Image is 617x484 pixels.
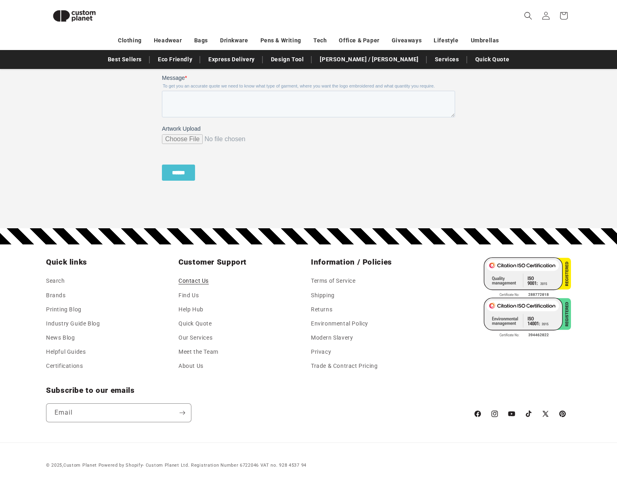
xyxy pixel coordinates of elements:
[154,33,182,48] a: Headwear
[267,52,308,67] a: Design Tool
[392,33,422,48] a: Giveaways
[260,33,301,48] a: Pens & Writing
[178,359,204,373] a: About Us
[519,7,537,25] summary: Search
[99,463,143,468] a: Powered by Shopify
[194,33,208,48] a: Bags
[46,386,465,395] h2: Subscribe to our emails
[311,345,331,359] a: Privacy
[484,257,571,298] img: ISO 9001 Certified
[178,276,209,288] a: Contact Us
[311,302,332,317] a: Returns
[311,331,353,345] a: Modern Slavery
[178,257,306,267] h2: Customer Support
[316,52,422,67] a: [PERSON_NAME] / [PERSON_NAME]
[178,331,212,345] a: Our Services
[339,33,379,48] a: Office & Paper
[178,302,204,317] a: Help Hub
[46,257,174,267] h2: Quick links
[471,33,499,48] a: Umbrellas
[46,463,97,468] small: © 2025,
[313,33,327,48] a: Tech
[311,276,356,288] a: Terms of Service
[46,3,103,29] img: Custom Planet
[220,33,248,48] a: Drinkware
[311,257,439,267] h2: Information / Policies
[434,33,458,48] a: Lifestyle
[204,52,259,67] a: Express Delivery
[104,52,146,67] a: Best Sellers
[178,317,212,331] a: Quick Quote
[178,288,199,302] a: Find Us
[99,463,306,468] small: - Custom Planet Ltd. Registration Number 6722046 VAT no. 928 4537 94
[484,298,571,338] img: ISO 14001 Certified
[46,345,86,359] a: Helpful Guides
[478,397,617,484] iframe: Chat Widget
[154,52,196,67] a: Eco Friendly
[311,288,335,302] a: Shipping
[178,345,218,359] a: Meet the Team
[46,302,82,317] a: Printing Blog
[46,276,65,288] a: Search
[46,317,100,331] a: Industry Guide Blog
[311,317,368,331] a: Environmental Policy
[46,331,75,345] a: News Blog
[46,359,83,373] a: Certifications
[431,52,463,67] a: Services
[471,52,514,67] a: Quick Quote
[173,403,191,422] button: Subscribe
[118,33,142,48] a: Clothing
[311,359,378,373] a: Trade & Contract Pricing
[46,288,66,302] a: Brands
[63,463,97,468] a: Custom Planet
